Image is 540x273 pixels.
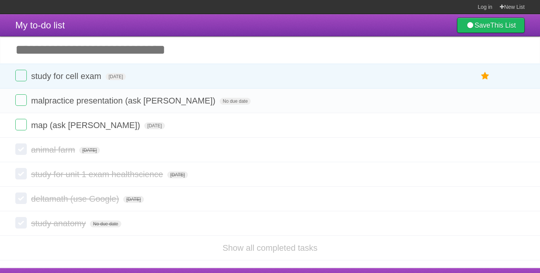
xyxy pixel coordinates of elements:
span: [DATE] [144,122,165,129]
span: study for unit 1 exam healthscience [31,169,165,179]
span: animal farm [31,145,77,155]
span: study for cell exam [31,71,103,81]
span: [DATE] [167,171,188,178]
a: Show all completed tasks [222,243,317,253]
label: Done [15,192,27,204]
a: SaveThis List [457,18,525,33]
label: Done [15,168,27,179]
span: [DATE] [79,147,100,154]
span: malpractice presentation (ask [PERSON_NAME]) [31,96,217,105]
b: This List [490,21,516,29]
label: Done [15,217,27,229]
span: [DATE] [123,196,144,203]
label: Done [15,143,27,155]
label: Done [15,119,27,130]
span: No due date [90,220,121,227]
label: Done [15,94,27,106]
span: study anatomy [31,219,88,228]
label: Star task [478,70,493,82]
span: map (ask [PERSON_NAME]) [31,120,142,130]
label: Done [15,70,27,81]
span: [DATE] [106,73,126,80]
span: No due date [220,98,251,105]
span: My to-do list [15,20,65,30]
span: deltamath (use Google) [31,194,121,204]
